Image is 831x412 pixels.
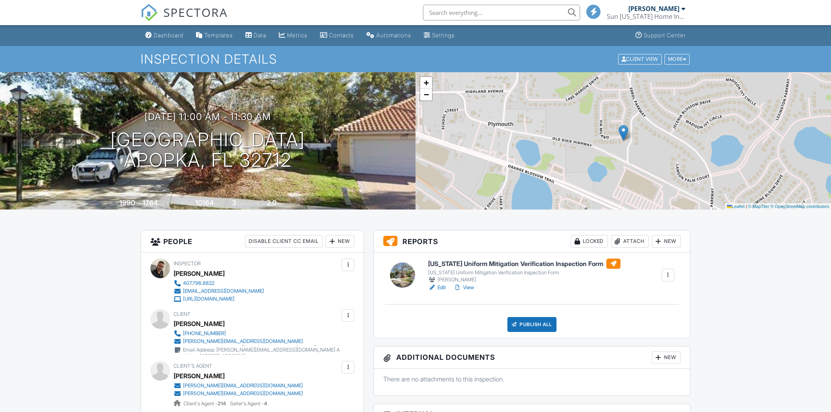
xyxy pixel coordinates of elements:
span: Built [110,201,118,206]
a: [PERSON_NAME][EMAIL_ADDRESS][DOMAIN_NAME] [174,390,303,397]
div: Attach [611,235,649,248]
div: 10164 [195,199,214,207]
div: More [664,54,690,64]
span: sq.ft. [215,201,225,206]
a: [PERSON_NAME] [174,370,225,382]
a: [US_STATE] Uniform Mitigation Verification Inspection Form [US_STATE] Uniform Mitigation Verifica... [428,259,621,284]
a: [PERSON_NAME][EMAIL_ADDRESS][DOMAIN_NAME] [174,337,340,345]
div: [PERSON_NAME] [428,276,621,284]
img: Marker [619,125,628,141]
div: Disable Client CC Email [245,235,322,248]
img: The Best Home Inspection Software - Spectora [141,4,158,21]
div: Data [254,32,266,38]
div: Support Center [644,32,686,38]
span: sq. ft. [159,201,170,206]
h1: [GEOGRAPHIC_DATA] Apopka, FL 32712 [110,129,305,171]
span: bathrooms [278,201,300,206]
span: | [746,204,747,209]
div: [PERSON_NAME] [174,318,225,330]
h6: [US_STATE] Uniform Mitigation Verification Inspection Form [428,259,621,269]
div: New [652,235,681,248]
a: Metrics [276,28,311,43]
a: Support Center [632,28,689,43]
a: View [454,284,474,292]
div: Publish All [507,317,556,332]
a: Automations (Basic) [363,28,414,43]
span: Lot Size [178,201,194,206]
a: © MapTiler [748,204,769,209]
div: 1990 [119,199,135,207]
a: © OpenStreetMap contributors [771,204,829,209]
div: New [652,351,681,364]
strong: 214 [218,401,226,407]
div: [PERSON_NAME][EMAIL_ADDRESS][DOMAIN_NAME] [183,338,303,345]
h3: [DATE] 11:00 am - 11:30 am [145,111,271,122]
a: 407.796.8822 [174,279,264,287]
div: Locked [571,235,608,248]
a: Templates [193,28,236,43]
a: [URL][DOMAIN_NAME] [174,295,264,303]
span: − [424,89,429,99]
h1: Inspection Details [141,52,690,66]
h3: People [141,230,364,253]
a: Settings [421,28,458,43]
a: Data [242,28,269,43]
div: 3 [232,199,236,207]
a: [EMAIL_ADDRESS][DOMAIN_NAME] [174,287,264,295]
div: Dashboard [154,32,183,38]
span: bedrooms [238,201,259,206]
a: Client View [617,56,664,62]
div: [PHONE_NUMBER] [183,330,226,337]
h3: Reports [374,230,690,253]
div: Metrics [287,32,308,38]
span: Client's Agent [174,363,212,369]
a: Contacts [317,28,357,43]
span: + [424,78,429,88]
a: Edit [428,284,446,292]
div: Contacts [329,32,354,38]
div: Templates [204,32,233,38]
div: 407.796.8822 [183,280,214,286]
div: Sun Florida Home Inspections, Inc. [607,13,685,20]
div: New [326,235,354,248]
div: [EMAIL_ADDRESS][DOMAIN_NAME] [183,288,264,294]
div: Automations [376,32,411,38]
a: Dashboard [142,28,187,43]
a: SPECTORA [141,11,228,27]
h3: Additional Documents [374,346,690,369]
div: [PERSON_NAME][EMAIL_ADDRESS][DOMAIN_NAME] [183,390,303,397]
div: [PERSON_NAME][EMAIL_ADDRESS][DOMAIN_NAME] [183,383,303,389]
div: [PERSON_NAME] [628,5,679,13]
span: Seller's Agent - [230,401,267,407]
span: Client [174,311,190,317]
div: 2025 roof Name: [PERSON_NAME] Phone Number: [PHONE_NUMBER] Email Address: [PERSON_NAME][EMAIL_ADD... [183,341,340,359]
span: SPECTORA [163,4,228,20]
div: Settings [432,32,455,38]
a: Zoom out [420,89,432,100]
span: Client's Agent - [183,401,227,407]
a: Zoom in [420,77,432,89]
div: [PERSON_NAME] [174,268,225,279]
input: Search everything... [423,5,580,20]
span: Inspector [174,261,201,266]
div: [US_STATE] Uniform Mitigation Verification Inspection Form [428,270,621,276]
div: Client View [618,54,662,64]
strong: 4 [264,401,267,407]
div: 1764 [143,199,158,207]
a: [PHONE_NUMBER] [174,330,340,337]
p: There are no attachments to this inspection. [383,375,681,383]
a: [PERSON_NAME][EMAIL_ADDRESS][DOMAIN_NAME] [174,382,303,390]
a: Leaflet [727,204,745,209]
div: [URL][DOMAIN_NAME] [183,296,234,302]
div: 2.0 [267,199,276,207]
